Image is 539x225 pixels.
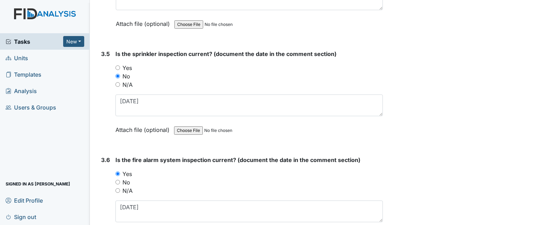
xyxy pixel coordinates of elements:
[115,94,383,116] textarea: [DATE]
[115,50,337,57] span: Is the sprinkler inspection current? (document the date in the comment section)
[122,187,133,195] label: N/A
[115,82,120,87] input: N/A
[6,178,70,189] span: Signed in as [PERSON_NAME]
[101,50,110,58] label: 3.5
[6,102,56,113] span: Users & Groups
[115,65,120,70] input: Yes
[115,180,120,184] input: No
[122,178,130,187] label: No
[6,211,36,222] span: Sign out
[122,170,132,178] label: Yes
[122,64,132,72] label: Yes
[115,201,383,222] textarea: [DATE]
[122,72,130,80] label: No
[6,85,37,96] span: Analysis
[101,156,110,164] label: 3.6
[122,80,133,89] label: N/A
[115,122,172,134] label: Attach file (optional)
[6,37,63,46] a: Tasks
[115,156,360,163] span: Is the fire alarm system inspection current? (document the date in the comment section)
[115,74,120,78] input: No
[6,69,41,80] span: Templates
[115,188,120,193] input: N/A
[6,52,28,63] span: Units
[6,195,43,206] span: Edit Profile
[116,16,173,28] label: Attach file (optional)
[63,36,84,47] button: New
[115,171,120,176] input: Yes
